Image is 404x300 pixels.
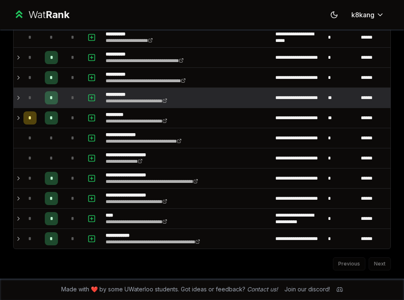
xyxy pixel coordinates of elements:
[345,7,391,22] button: k8kang
[46,9,69,21] span: Rank
[61,285,278,293] span: Made with ❤️ by some UWaterloo students. Got ideas or feedback?
[28,8,69,21] div: Wat
[247,286,278,293] a: Contact us!
[284,285,330,293] div: Join our discord!
[351,10,374,20] span: k8kang
[13,8,69,21] a: WatRank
